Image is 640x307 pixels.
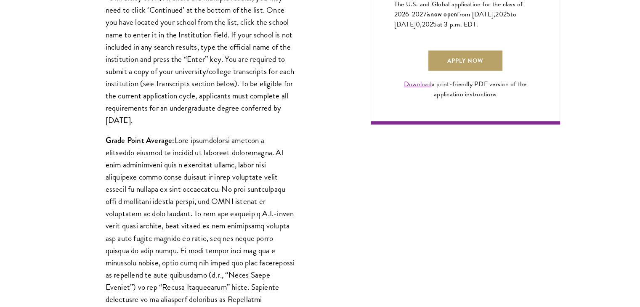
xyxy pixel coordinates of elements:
span: 6 [405,9,409,19]
span: -202 [409,9,423,19]
span: is [427,9,431,19]
a: Download [404,79,432,89]
span: , [420,19,422,29]
span: 7 [423,9,427,19]
span: 202 [495,9,507,19]
span: to [DATE] [394,9,516,29]
span: 5 [433,19,437,29]
span: at 3 p.m. EDT. [437,19,478,29]
a: Apply Now [428,50,502,71]
span: 202 [422,19,433,29]
span: 0 [416,19,420,29]
strong: Grade Point Average: [106,135,175,146]
span: now open [430,9,457,19]
span: 5 [507,9,510,19]
div: a print-friendly PDF version of the application instructions [394,79,536,99]
span: from [DATE], [457,9,495,19]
